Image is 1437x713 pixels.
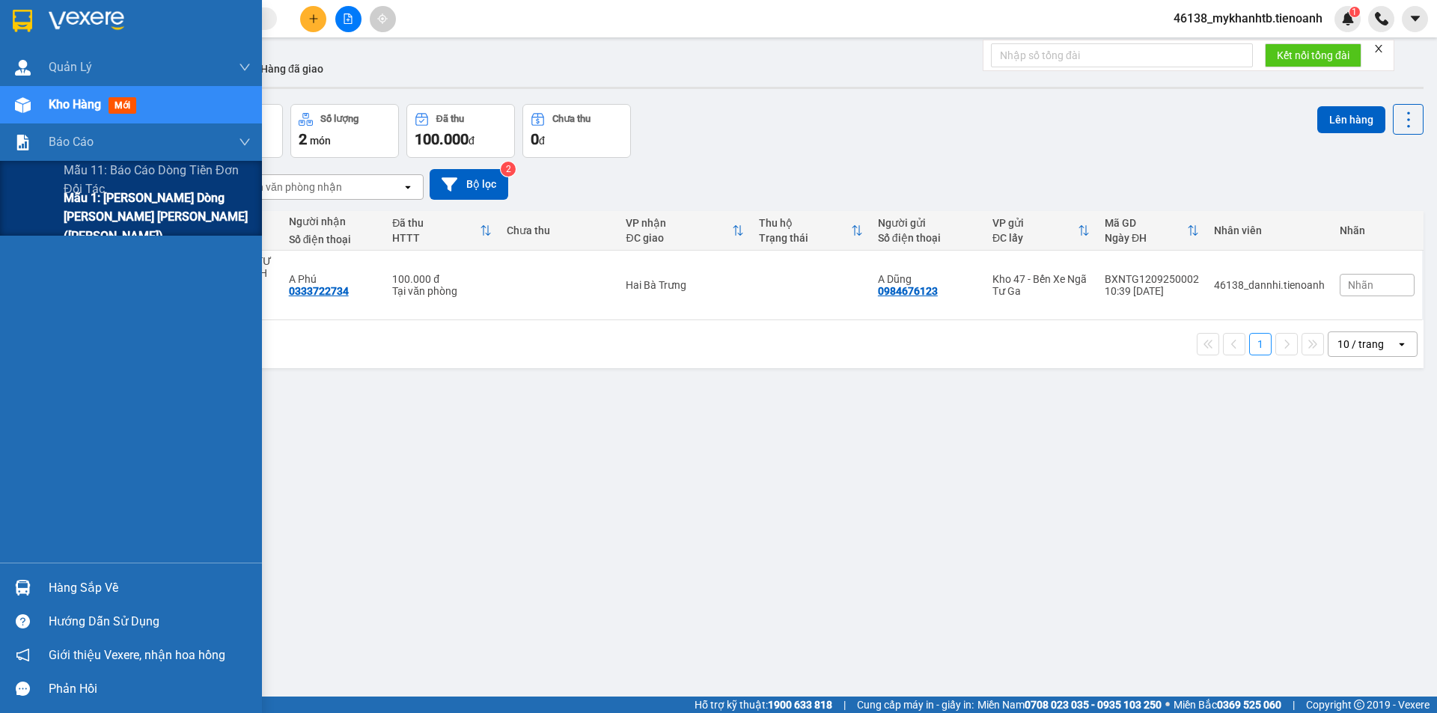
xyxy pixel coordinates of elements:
button: 1 [1249,333,1272,355]
span: 2 [299,130,307,148]
div: Đã thu [392,217,480,229]
span: caret-down [1409,12,1422,25]
div: A Dũng [878,273,977,285]
span: Báo cáo [49,132,94,151]
button: Lên hàng [1317,106,1385,133]
div: Số lượng [320,114,359,124]
div: Nhân viên [1214,224,1325,236]
strong: 1900 633 818 [768,699,832,711]
div: Người nhận [289,215,378,227]
span: 1 [1352,7,1357,17]
span: file-add [343,13,353,24]
span: Hỗ trợ kỹ thuật: [695,697,832,713]
svg: open [402,181,414,193]
button: aim [370,6,396,32]
div: 0333722734 [289,285,349,297]
strong: 0708 023 035 - 0935 103 250 [1025,699,1162,711]
span: Kết nối tổng đài [1277,47,1349,64]
div: VP nhận [626,217,731,229]
strong: 0369 525 060 [1217,699,1281,711]
span: Giới thiệu Vexere, nhận hoa hồng [49,646,225,664]
button: Kết nối tổng đài [1265,43,1361,67]
th: Toggle SortBy [1097,211,1206,251]
div: HTTT [392,232,480,244]
span: đ [539,135,545,147]
input: Nhập số tổng đài [991,43,1253,67]
button: Đã thu100.000đ [406,104,515,158]
svg: open [1396,338,1408,350]
th: Toggle SortBy [985,211,1097,251]
button: Chưa thu0đ [522,104,631,158]
span: Miền Nam [977,697,1162,713]
span: Nhãn [1348,279,1373,291]
span: question-circle [16,614,30,628]
div: Chưa thu [507,224,611,236]
span: Kho hàng [49,97,101,111]
div: Đã thu [436,114,464,124]
th: Toggle SortBy [385,211,499,251]
div: ĐC lấy [992,232,1078,244]
div: Hai Bà Trưng [626,279,743,291]
div: Người gửi [878,217,977,229]
div: A Phú [289,273,378,285]
div: 10:39 [DATE] [1105,285,1199,297]
div: Chưa thu [552,114,591,124]
span: Mẫu 11: Báo cáo dòng tiền đơn đối tác [64,161,251,198]
span: down [239,136,251,148]
button: Số lượng2món [290,104,399,158]
img: logo-vxr [13,10,32,32]
span: | [843,697,846,713]
img: warehouse-icon [15,60,31,76]
span: aim [377,13,388,24]
span: đ [469,135,475,147]
div: Hàng sắp về [49,577,251,599]
button: Hàng đã giao [248,51,335,87]
span: message [16,682,30,696]
div: VP gửi [992,217,1078,229]
div: Hướng dẫn sử dụng [49,611,251,633]
div: Nhãn [1340,224,1415,236]
th: Toggle SortBy [751,211,870,251]
th: Toggle SortBy [618,211,751,251]
button: file-add [335,6,361,32]
sup: 2 [501,162,516,177]
span: notification [16,648,30,662]
div: Trạng thái [759,232,851,244]
div: Số điện thoại [289,233,378,245]
div: 0984676123 [878,285,938,297]
div: Phản hồi [49,678,251,700]
span: 0 [531,130,539,148]
span: 46138_mykhanhtb.tienoanh [1162,9,1334,28]
div: Chọn văn phòng nhận [239,180,342,195]
span: plus [308,13,319,24]
button: plus [300,6,326,32]
span: Cung cấp máy in - giấy in: [857,697,974,713]
span: Miền Bắc [1174,697,1281,713]
div: Ngày ĐH [1105,232,1187,244]
img: warehouse-icon [15,97,31,113]
span: mới [109,97,136,114]
div: ĐC giao [626,232,731,244]
img: solution-icon [15,135,31,150]
div: Số điện thoại [878,232,977,244]
span: copyright [1354,700,1364,710]
div: Tại văn phòng [392,285,492,297]
img: icon-new-feature [1341,12,1355,25]
div: BXNTG1209250002 [1105,273,1199,285]
div: 100.000 đ [392,273,492,285]
div: Thu hộ [759,217,851,229]
button: Bộ lọc [430,169,508,200]
img: warehouse-icon [15,580,31,596]
span: | [1293,697,1295,713]
span: Quản Lý [49,58,92,76]
span: down [239,61,251,73]
sup: 1 [1349,7,1360,17]
div: Mã GD [1105,217,1187,229]
span: close [1373,43,1384,54]
div: 10 / trang [1337,337,1384,352]
span: ⚪️ [1165,702,1170,708]
div: 46138_dannhi.tienoanh [1214,279,1325,291]
div: Kho 47 - Bến Xe Ngã Tư Ga [992,273,1090,297]
span: 100.000 [415,130,469,148]
span: món [310,135,331,147]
